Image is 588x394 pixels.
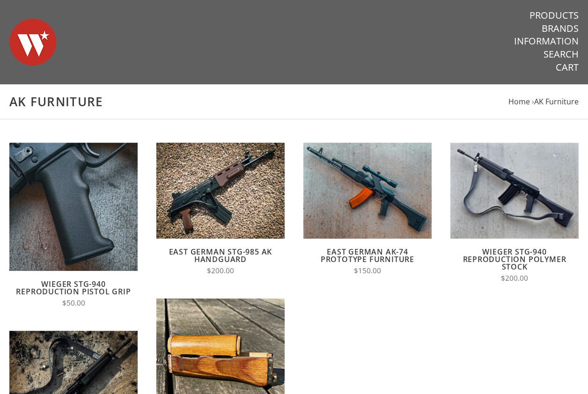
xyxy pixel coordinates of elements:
[534,96,579,107] a: AK Furniture
[62,298,85,308] span: $50.00
[542,22,579,35] a: Brands
[514,35,579,47] a: Information
[529,9,579,22] a: Products
[303,143,432,239] img: East German AK-74 Prototype Furniture
[156,143,285,239] img: East German STG-985 AK Handguard
[207,266,234,276] span: $200.00
[9,9,56,75] img: Warsaw Wood Co.
[544,48,579,60] a: Search
[354,266,381,276] span: $150.00
[508,96,530,107] a: Home
[321,247,414,264] a: East German AK-74 Prototype Furniture
[463,247,566,272] a: Wieger STG-940 Reproduction Polymer Stock
[9,143,138,271] img: Wieger STG-940 Reproduction Pistol Grip
[556,61,579,73] a: Cart
[16,279,131,297] a: Wieger STG-940 Reproduction Pistol Grip
[450,143,579,239] img: Wieger STG-940 Reproduction Polymer Stock
[9,94,579,109] h1: AK Furniture
[169,247,272,264] a: East German STG-985 AK Handguard
[532,95,579,108] li: ›
[501,273,528,283] span: $200.00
